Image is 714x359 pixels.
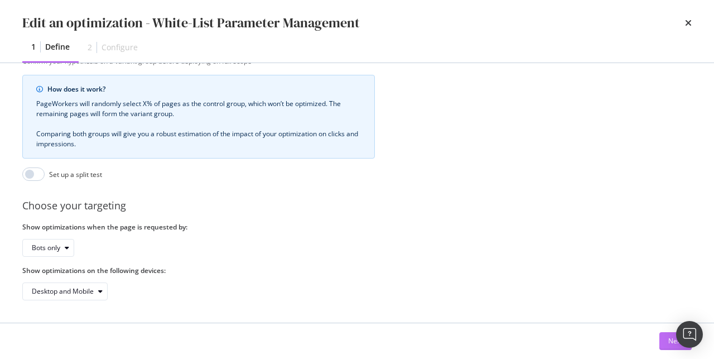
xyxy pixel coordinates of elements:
div: PageWorkers will randomly select X% of pages as the control group, which won’t be optimized. The ... [36,99,361,149]
div: Set up a split test [49,170,102,179]
div: 2 [88,42,92,53]
div: times [685,13,692,32]
div: Configure [102,42,138,53]
div: 1 [31,41,36,52]
div: info banner [22,75,375,159]
div: Open Intercom Messenger [676,321,703,348]
div: Define [45,41,70,52]
button: Desktop and Mobile [22,283,108,300]
button: Next [659,332,692,350]
div: Bots only [32,245,60,251]
label: Show optimizations on the following devices: [22,266,375,275]
div: Edit an optimization - White-List Parameter Management [22,13,360,32]
div: Desktop and Mobile [32,288,94,295]
button: Bots only [22,239,74,257]
label: Show optimizations when the page is requested by: [22,222,375,232]
div: How does it work? [47,84,361,94]
div: Next [668,336,683,346]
